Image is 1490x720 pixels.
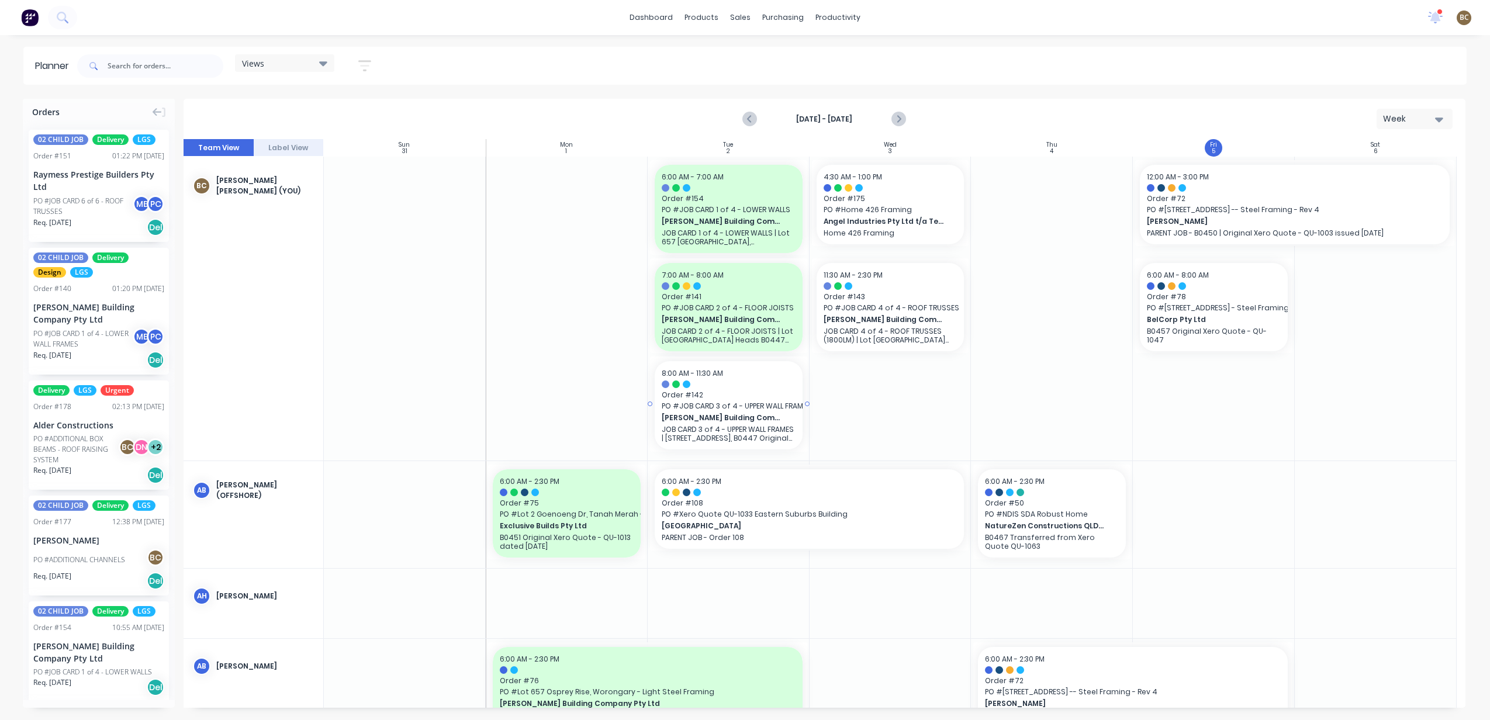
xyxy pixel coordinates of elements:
div: [PERSON_NAME] [216,661,314,671]
div: AB [193,482,210,499]
div: Order # 140 [33,283,71,294]
p: B0457 Original Xero Quote - QU-1047 [1147,327,1281,344]
span: PO # NDIS SDA Robust Home [985,509,1119,520]
div: [PERSON_NAME] [PERSON_NAME] (You) [216,175,314,196]
span: Exclusive Builds Pty Ltd [500,521,620,531]
span: PO # JOB CARD 2 of 4 - FLOOR JOISTS [662,303,796,313]
div: PC [147,195,164,213]
div: sales [724,9,756,26]
span: Order # 143 [824,292,957,302]
span: Order # 142 [662,390,796,400]
span: PO # Xero Quote QU-1033 Eastern Suburbs Building [662,509,957,520]
div: 31 [402,148,407,154]
span: PO # Home 426 Framing [824,205,957,215]
span: PO # [STREET_ADDRESS] - Steel Framing Solutions - rev 3 [1147,303,1281,313]
div: PC [147,328,164,345]
p: B0451 Original Xero Quote - QU-1013 dated [DATE] [500,533,634,551]
span: Orders [32,106,60,118]
div: DN [133,438,150,456]
div: Del [147,219,164,236]
span: PO # JOB CARD 3 of 4 - UPPER WALL FRAMES [662,401,796,411]
span: Delivery [92,134,129,145]
span: Order # 72 [985,676,1281,686]
div: productivity [810,9,866,26]
span: 6:00 AM - 2:30 PM [500,476,559,486]
span: Order # 78 [1147,292,1281,302]
div: Del [147,351,164,369]
div: 6 [1374,148,1378,154]
div: 2 [727,148,730,154]
div: Fri [1210,141,1217,148]
div: Mon [560,141,573,148]
span: 6:00 AM - 2:30 PM [985,654,1045,664]
p: JOB CARD 4 of 4 - ROOF TRUSSES (1800LM) | Lot [GEOGRAPHIC_DATA] Heads, B0447 Original Xero Quote ... [824,327,957,344]
span: Delivery [92,252,129,263]
span: Order # 154 [662,193,796,204]
p: PARENT JOB - B0450 | Original Xero Quote - QU-1003 issued [DATE] [1147,229,1443,237]
span: Order # 75 [500,498,634,508]
span: 11:30 AM - 2:30 PM [824,270,883,280]
div: [PERSON_NAME] [33,534,164,546]
span: Req. [DATE] [33,465,71,476]
button: Week [1377,109,1453,129]
span: 8:00 AM - 11:30 AM [662,368,723,378]
span: Angel Industries Pty Ltd t/a Teeny Tiny Homes [824,216,944,227]
div: Tue [723,141,733,148]
span: [PERSON_NAME] Building Company Pty Ltd [662,413,782,423]
span: LGS [133,134,155,145]
div: 02:13 PM [DATE] [112,401,164,412]
div: Week [1383,113,1437,125]
span: PO # [STREET_ADDRESS] -- Steel Framing - Rev 4 [985,687,1281,697]
div: BC [193,177,210,195]
div: ME [133,328,150,345]
span: Design [33,267,66,278]
div: Thu [1046,141,1057,148]
span: 4:30 AM - 1:00 PM [824,172,882,182]
p: JOB CARD 3 of 4 - UPPER WALL FRAMES | [STREET_ADDRESS], B0447 Original Xero Quote - QU-1009 [662,425,796,442]
div: AH [193,587,210,605]
span: Order # 141 [662,292,796,302]
div: Order # 178 [33,401,71,412]
div: [PERSON_NAME] [216,591,314,601]
span: 02 CHILD JOB [33,500,88,511]
span: Delivery [92,500,129,511]
div: Alder Constructions [33,419,164,431]
span: [PERSON_NAME] Building Company Pty Ltd [500,698,766,709]
div: [PERSON_NAME] (OFFSHORE) [216,480,314,501]
span: [PERSON_NAME] [985,698,1251,709]
span: BelCorp Pty Ltd [1147,314,1267,325]
span: Order # 175 [824,193,957,204]
div: BC [147,549,164,566]
span: LGS [133,500,155,511]
span: Views [242,57,264,70]
p: B0467 Transferred from Xero Quote QU-1063 [985,533,1119,551]
span: Req. [DATE] [33,571,71,581]
div: PO #ADDITIONAL BOX BEAMS - ROOF RAISING SYSTEM [33,434,122,465]
span: Req. [DATE] [33,350,71,361]
div: purchasing [756,9,810,26]
p: Home 426 Framing [824,229,957,237]
div: 10:55 AM [DATE] [112,622,164,633]
span: 6:00 AM - 8:00 AM [1147,270,1209,280]
div: AB [193,657,210,675]
span: 6:00 AM - 2:30 PM [662,476,721,486]
span: LGS [70,267,93,278]
span: Order # 72 [1147,193,1443,204]
span: [PERSON_NAME] Building Company Pty Ltd [824,314,944,325]
span: PO # Lot 2 Goenoeng Dr, Tanah Merah - Steel Framing [500,509,634,520]
div: PO #JOB CARD 1 of 4 - LOWER WALLS [33,667,152,677]
img: Factory [21,9,39,26]
p: JOB CARD 1 of 4 - LOWER WALLS | Lot 657 [GEOGRAPHIC_DATA], [GEOGRAPHIC_DATA] [662,229,796,246]
p: JOB CARD 2 of 4 - FLOOR JOISTS | Lot [GEOGRAPHIC_DATA] Heads B0447 Original Xero Quote - QU-1009 [662,327,796,344]
div: Order # 151 [33,151,71,161]
div: 12:38 PM [DATE] [112,517,164,527]
div: 5 [1212,148,1215,154]
div: Wed [884,141,897,148]
span: PO # [STREET_ADDRESS] -- Steel Framing - Rev 4 [1147,205,1443,215]
span: LGS [74,385,96,396]
span: [GEOGRAPHIC_DATA] [662,521,928,531]
input: Search for orders... [108,54,223,78]
div: + 2 [147,438,164,456]
span: PO # JOB CARD 1 of 4 - LOWER WALLS [662,205,796,215]
div: 01:22 PM [DATE] [112,151,164,161]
